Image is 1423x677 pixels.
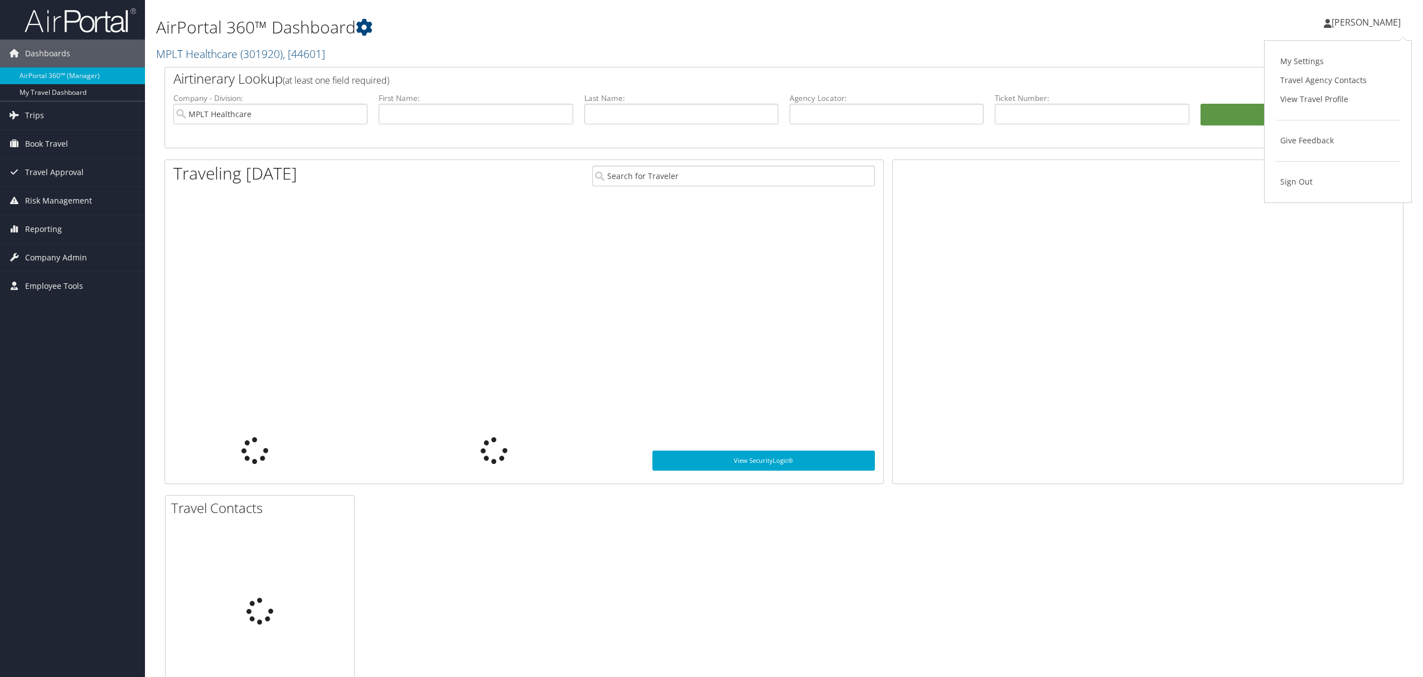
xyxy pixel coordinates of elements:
[379,93,573,104] label: First Name:
[25,40,70,67] span: Dashboards
[1276,71,1400,90] a: Travel Agency Contacts
[1276,131,1400,150] a: Give Feedback
[171,499,354,518] h2: Travel Contacts
[156,16,993,39] h1: AirPortal 360™ Dashboard
[173,69,1291,88] h2: Airtinerary Lookup
[25,158,84,186] span: Travel Approval
[1276,172,1400,191] a: Sign Out
[25,7,136,33] img: airportal-logo.png
[1332,16,1401,28] span: [PERSON_NAME]
[1276,90,1400,109] a: View Travel Profile
[592,166,875,186] input: Search for Traveler
[652,451,875,471] a: View SecurityLogic®
[25,244,87,272] span: Company Admin
[173,162,297,185] h1: Traveling [DATE]
[156,46,325,61] a: MPLT Healthcare
[790,93,984,104] label: Agency Locator:
[25,272,83,300] span: Employee Tools
[173,93,367,104] label: Company - Division:
[1276,52,1400,71] a: My Settings
[25,187,92,215] span: Risk Management
[240,46,283,61] span: ( 301920 )
[995,93,1189,104] label: Ticket Number:
[283,74,389,86] span: (at least one field required)
[25,215,62,243] span: Reporting
[283,46,325,61] span: , [ 44601 ]
[1201,104,1395,126] button: Search
[584,93,778,104] label: Last Name:
[1324,6,1412,39] a: [PERSON_NAME]
[25,101,44,129] span: Trips
[25,130,68,158] span: Book Travel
